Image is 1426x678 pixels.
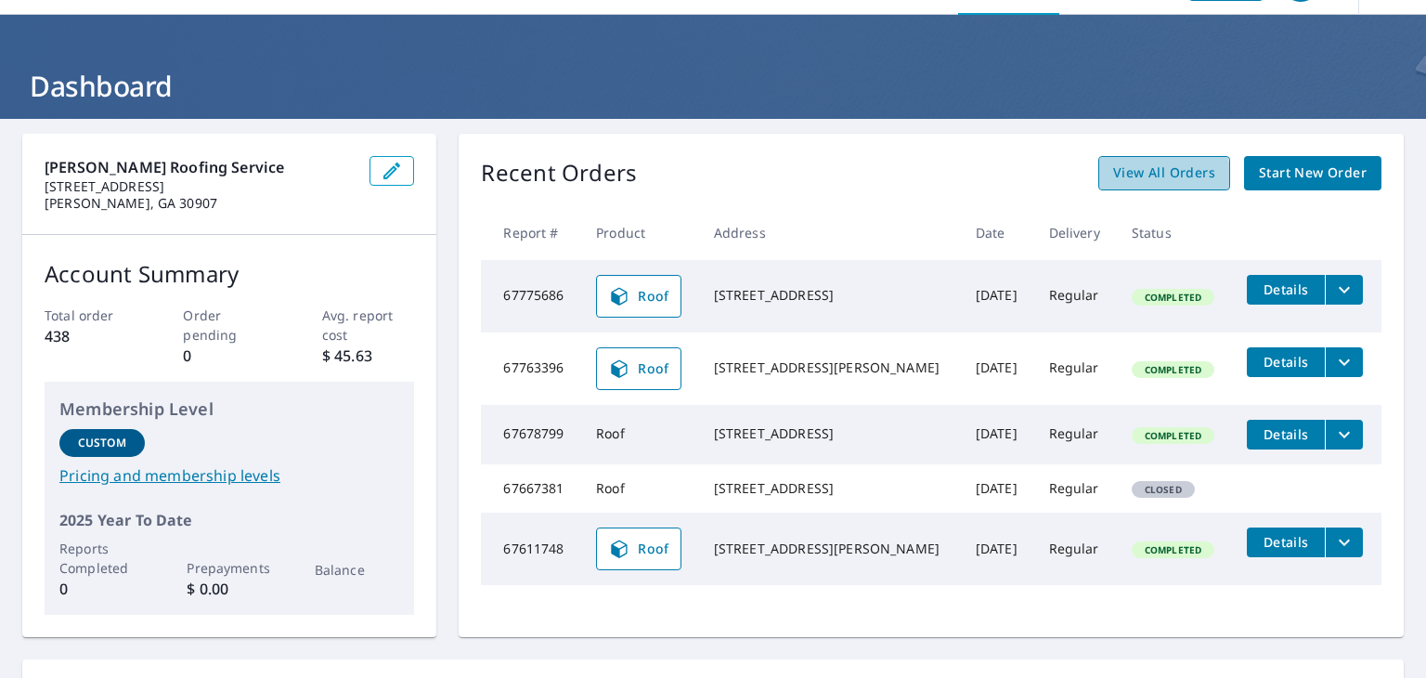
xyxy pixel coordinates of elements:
[78,435,126,451] p: Custom
[608,538,669,560] span: Roof
[581,205,699,260] th: Product
[581,464,699,513] td: Roof
[322,345,415,367] p: $ 45.63
[1134,543,1212,556] span: Completed
[183,345,276,367] p: 0
[481,464,581,513] td: 67667381
[22,67,1404,105] h1: Dashboard
[1247,420,1325,450] button: detailsBtn-67678799
[714,424,946,443] div: [STREET_ADDRESS]
[1325,528,1363,557] button: filesDropdownBtn-67611748
[1034,405,1117,464] td: Regular
[961,464,1034,513] td: [DATE]
[481,260,581,332] td: 67775686
[1325,347,1363,377] button: filesDropdownBtn-67763396
[1113,162,1215,185] span: View All Orders
[1258,425,1314,443] span: Details
[481,513,581,585] td: 67611748
[59,509,399,531] p: 2025 Year To Date
[1244,156,1381,190] a: Start New Order
[961,205,1034,260] th: Date
[45,257,414,291] p: Account Summary
[699,205,961,260] th: Address
[1134,483,1193,496] span: Closed
[481,332,581,405] td: 67763396
[596,275,681,318] a: Roof
[1247,528,1325,557] button: detailsBtn-67611748
[59,397,399,422] p: Membership Level
[1134,363,1212,376] span: Completed
[596,347,681,390] a: Roof
[596,528,681,570] a: Roof
[714,479,946,498] div: [STREET_ADDRESS]
[608,285,669,307] span: Roof
[961,332,1034,405] td: [DATE]
[1034,260,1117,332] td: Regular
[59,539,145,578] p: Reports Completed
[1247,347,1325,377] button: detailsBtn-67763396
[1134,429,1212,442] span: Completed
[1098,156,1230,190] a: View All Orders
[714,540,946,558] div: [STREET_ADDRESS][PERSON_NAME]
[481,405,581,464] td: 67678799
[45,195,355,212] p: [PERSON_NAME], GA 30907
[45,178,355,195] p: [STREET_ADDRESS]
[1258,353,1314,371] span: Details
[1258,533,1314,551] span: Details
[961,260,1034,332] td: [DATE]
[1325,275,1363,305] button: filesDropdownBtn-67775686
[315,560,400,580] p: Balance
[1117,205,1232,260] th: Status
[608,358,669,380] span: Roof
[1034,513,1117,585] td: Regular
[1034,205,1117,260] th: Delivery
[187,578,272,600] p: $ 0.00
[45,156,355,178] p: [PERSON_NAME] Roofing Service
[714,286,946,305] div: [STREET_ADDRESS]
[961,405,1034,464] td: [DATE]
[187,558,272,578] p: Prepayments
[322,306,415,345] p: Avg. report cost
[59,578,145,600] p: 0
[1034,464,1117,513] td: Regular
[1259,162,1367,185] span: Start New Order
[1258,280,1314,298] span: Details
[59,464,399,487] a: Pricing and membership levels
[714,359,946,377] div: [STREET_ADDRESS][PERSON_NAME]
[1034,332,1117,405] td: Regular
[481,156,637,190] p: Recent Orders
[45,325,137,347] p: 438
[1134,291,1212,304] span: Completed
[183,306,276,345] p: Order pending
[45,306,137,325] p: Total order
[1247,275,1325,305] button: detailsBtn-67775686
[481,205,581,260] th: Report #
[581,405,699,464] td: Roof
[1325,420,1363,450] button: filesDropdownBtn-67678799
[961,513,1034,585] td: [DATE]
